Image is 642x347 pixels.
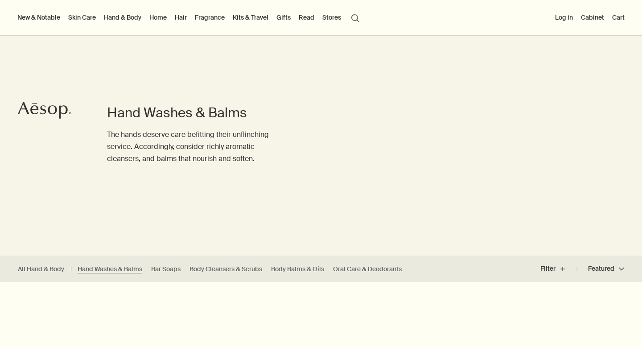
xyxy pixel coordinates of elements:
[577,258,624,280] button: Featured
[102,12,143,23] a: Hand & Body
[297,12,316,23] a: Read
[16,99,74,124] a: Aesop
[9,292,46,300] div: New addition
[321,12,343,23] button: Stores
[192,288,208,304] button: Save to cabinet
[189,265,262,273] a: Body Cleansers & Scrubs
[107,104,285,122] h1: Hand Washes & Balms
[231,12,270,23] a: Kits & Travel
[271,265,324,273] a: Body Balms & Oils
[438,292,478,300] div: Daily essential
[223,292,280,300] div: Notable formulation
[333,265,402,273] a: Oral Care & Deodorants
[275,12,292,23] a: Gifts
[173,12,189,23] a: Hair
[347,9,363,26] button: Open search
[18,101,71,119] svg: Aesop
[579,12,606,23] a: Cabinet
[66,12,98,23] a: Skin Care
[16,12,62,23] button: New & Notable
[18,265,64,273] a: All Hand & Body
[621,288,637,304] button: Save to cabinet
[107,128,285,165] p: The hands deserve care befitting their unflinching service. Accordingly, consider richly aromatic...
[540,258,577,280] button: Filter
[553,12,575,23] button: Log in
[610,12,626,23] button: Cart
[78,265,142,273] a: Hand Washes & Balms
[406,288,422,304] button: Save to cabinet
[148,12,169,23] a: Home
[193,12,226,23] a: Fragrance
[151,265,181,273] a: Bar Soaps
